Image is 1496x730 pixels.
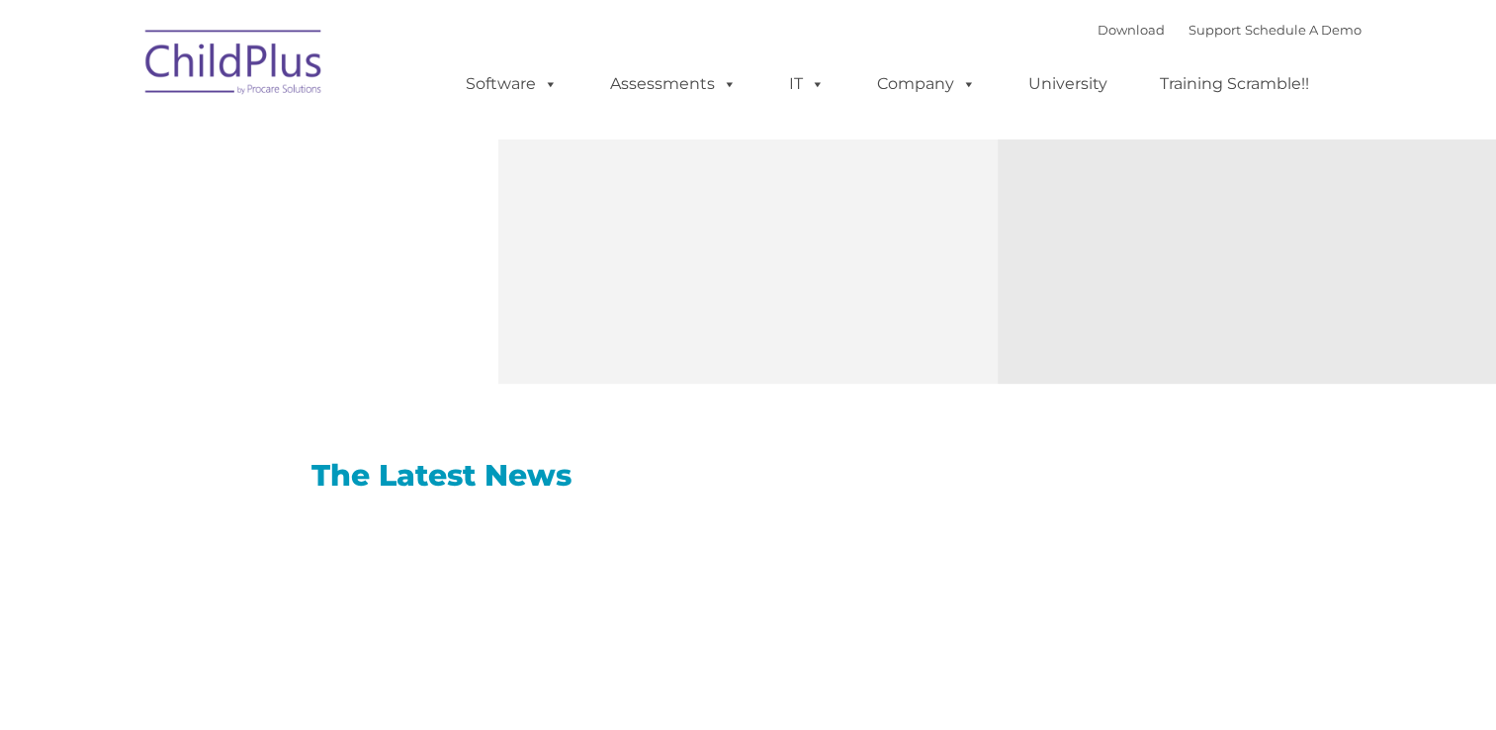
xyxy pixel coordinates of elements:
[1188,22,1241,38] a: Support
[769,64,844,104] a: IT
[135,16,333,115] img: ChildPlus by Procare Solutions
[1098,22,1362,38] font: |
[1098,22,1165,38] a: Download
[857,64,996,104] a: Company
[1009,64,1127,104] a: University
[1245,22,1362,38] a: Schedule A Demo
[590,64,756,104] a: Assessments
[167,456,716,496] h3: The Latest News
[446,64,577,104] a: Software
[1140,64,1329,104] a: Training Scramble!!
